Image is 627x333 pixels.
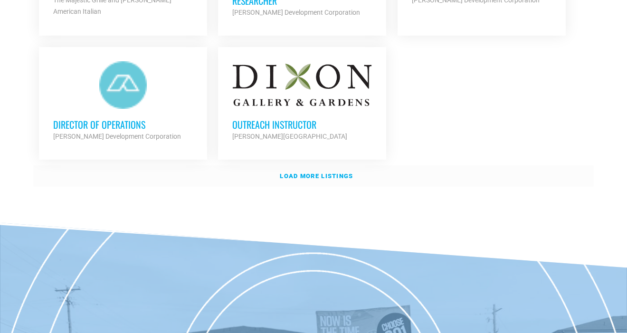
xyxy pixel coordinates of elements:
strong: [PERSON_NAME] Development Corporation [53,133,181,140]
a: Load more listings [33,165,594,187]
strong: [PERSON_NAME][GEOGRAPHIC_DATA] [232,133,347,140]
h3: Director of Operations [53,118,193,131]
strong: Load more listings [280,172,353,180]
h3: Outreach Instructor [232,118,372,131]
strong: [PERSON_NAME] Development Corporation [232,9,360,16]
a: Outreach Instructor [PERSON_NAME][GEOGRAPHIC_DATA] [218,47,386,156]
a: Director of Operations [PERSON_NAME] Development Corporation [39,47,207,156]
